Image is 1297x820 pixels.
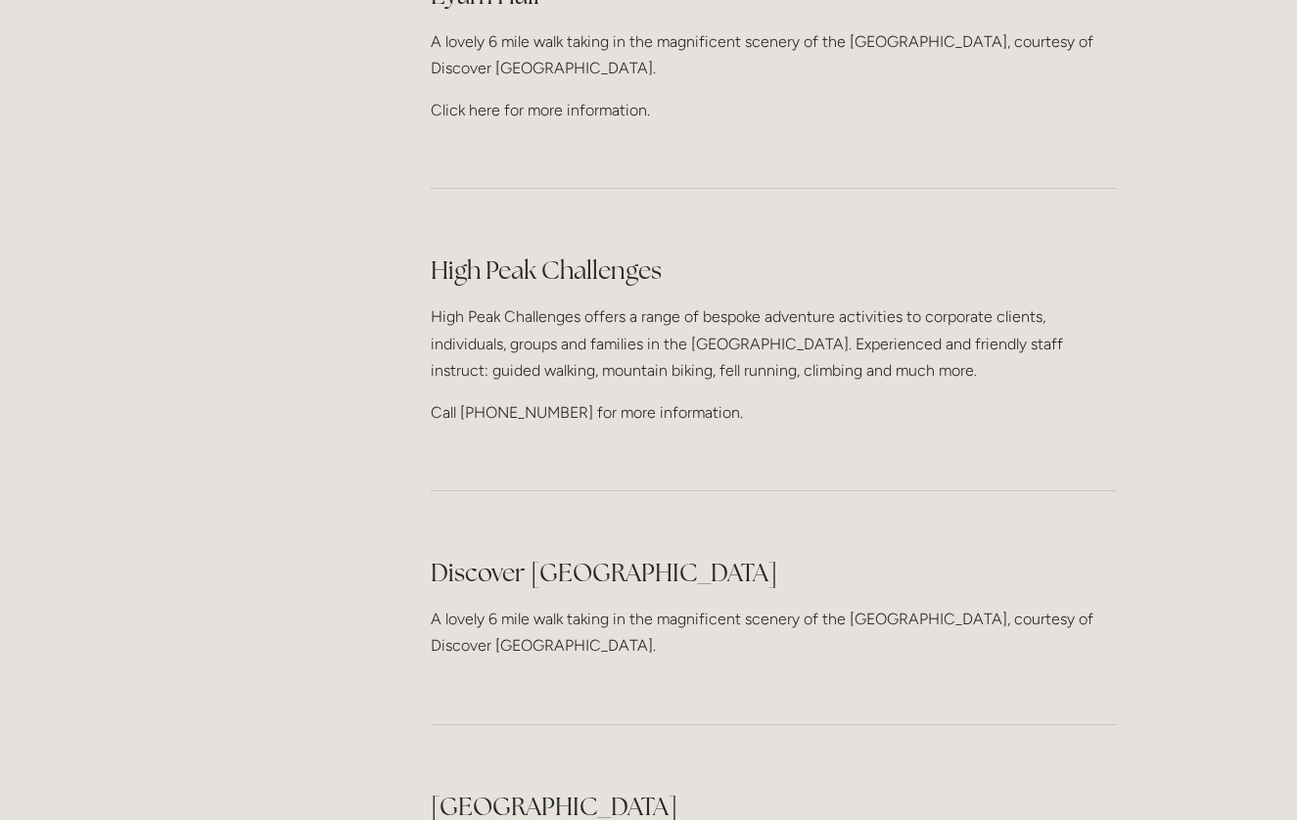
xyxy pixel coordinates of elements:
p: Click here for more information. [431,97,1117,123]
h2: Discover [GEOGRAPHIC_DATA] [431,556,1117,590]
p: A lovely 6 mile walk taking in the magnificent scenery of the [GEOGRAPHIC_DATA], courtesy of Disc... [431,606,1117,659]
h2: High Peak Challenges [431,253,1117,288]
p: High Peak Challenges offers a range of bespoke adventure activities to corporate clients, individ... [431,303,1117,384]
p: Call [PHONE_NUMBER] for more information. [431,399,1117,426]
p: A lovely 6 mile walk taking in the magnificent scenery of the [GEOGRAPHIC_DATA], courtesy of Disc... [431,28,1117,81]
